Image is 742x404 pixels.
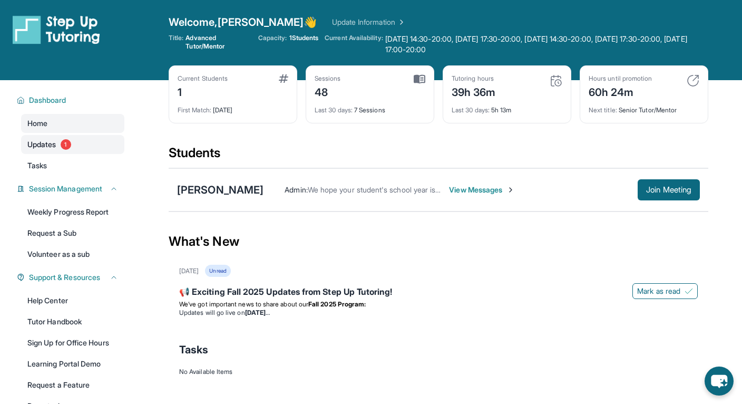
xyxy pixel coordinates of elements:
a: Weekly Progress Report [21,203,124,222]
span: Tasks [179,342,208,357]
a: Home [21,114,124,133]
span: Advanced Tutor/Mentor [185,34,251,51]
a: Sign Up for Office Hours [21,333,124,352]
div: [DATE] [179,267,199,275]
div: [PERSON_NAME] [177,182,263,197]
span: Support & Resources [29,272,100,283]
span: Last 30 days : [315,106,353,114]
span: 1 Students [289,34,319,42]
button: Dashboard [25,95,118,105]
button: Mark as read [632,283,698,299]
span: Last 30 days : [452,106,490,114]
img: Mark as read [685,287,693,295]
a: Help Center [21,291,124,310]
span: We’ve got important news to share about our [179,300,308,308]
div: [DATE] [178,100,288,114]
div: Sessions [315,74,341,83]
span: Join Meeting [646,187,691,193]
span: Admin : [285,185,307,194]
span: Current Availability: [325,34,383,55]
li: Updates will go live on [179,309,698,317]
span: Capacity: [258,34,287,42]
span: Updates [27,139,56,150]
div: Current Students [178,74,228,83]
img: Chevron-Right [506,186,515,194]
a: Request a Sub [21,224,124,243]
div: Senior Tutor/Mentor [589,100,699,114]
button: Join Meeting [638,179,700,200]
strong: [DATE] [245,309,270,316]
span: Dashboard [29,95,66,105]
div: Unread [205,265,230,277]
img: Chevron Right [395,17,406,27]
img: card [550,74,562,87]
div: Tutoring hours [452,74,496,83]
span: Mark as read [637,286,680,296]
span: 1 [61,139,71,150]
span: Session Management [29,184,102,194]
button: Session Management [25,184,118,194]
div: 60h 24m [589,83,652,100]
span: Tasks [27,160,47,171]
span: [DATE] 14:30-20:00, [DATE] 17:30-20:00, [DATE] 14:30-20:00, [DATE] 17:30-20:00, [DATE] 17:00-20:00 [385,34,708,55]
a: Request a Feature [21,376,124,395]
a: Learning Portal Demo [21,354,124,373]
div: 📢 Exciting Fall 2025 Updates from Step Up Tutoring! [179,285,698,300]
div: 39h 36m [452,83,496,100]
img: card [414,74,425,84]
a: Tutor Handbook [21,312,124,331]
button: chat-button [705,367,734,396]
div: No Available Items [179,368,698,376]
img: card [687,74,699,87]
div: Students [169,145,708,168]
a: Volunteer as a sub [21,245,124,264]
span: First Match : [178,106,211,114]
span: Title: [169,34,183,51]
a: Tasks [21,156,124,175]
div: What's New [169,218,708,265]
div: Hours until promotion [589,74,652,83]
span: Welcome, [PERSON_NAME] 👋 [169,15,317,30]
span: Home [27,118,47,129]
strong: Fall 2025 Program: [308,300,366,308]
img: logo [13,15,100,44]
img: card [279,74,288,83]
a: Updates1 [21,135,124,154]
div: 7 Sessions [315,100,425,114]
div: 5h 13m [452,100,562,114]
button: Support & Resources [25,272,118,283]
div: 48 [315,83,341,100]
span: Next title : [589,106,617,114]
a: Update Information [332,17,406,27]
div: 1 [178,83,228,100]
span: View Messages [449,185,515,195]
